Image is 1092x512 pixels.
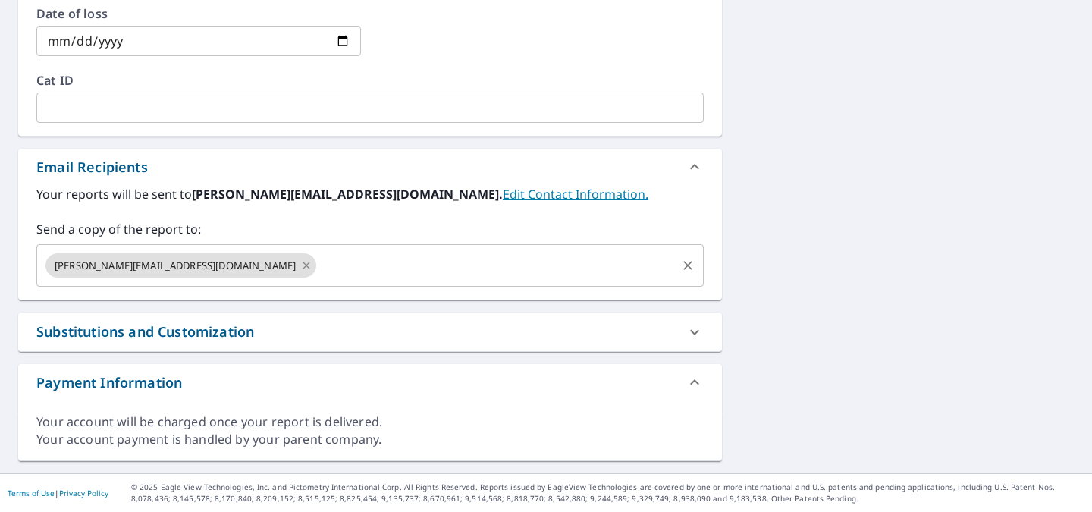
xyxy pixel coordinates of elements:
label: Send a copy of the report to: [36,220,704,238]
label: Your reports will be sent to [36,185,704,203]
div: Your account payment is handled by your parent company. [36,431,704,448]
label: Date of loss [36,8,361,20]
label: Cat ID [36,74,704,86]
div: Your account will be charged once your report is delivered. [36,413,704,431]
b: [PERSON_NAME][EMAIL_ADDRESS][DOMAIN_NAME]. [192,186,503,203]
div: Email Recipients [36,157,148,177]
a: Privacy Policy [59,488,108,498]
div: Substitutions and Customization [18,313,722,351]
span: [PERSON_NAME][EMAIL_ADDRESS][DOMAIN_NAME] [45,259,305,273]
div: Payment Information [36,372,182,393]
div: Email Recipients [18,149,722,185]
div: [PERSON_NAME][EMAIL_ADDRESS][DOMAIN_NAME] [45,253,316,278]
button: Clear [677,255,698,276]
div: Substitutions and Customization [36,322,254,342]
div: Payment Information [18,364,722,400]
a: Terms of Use [8,488,55,498]
a: EditContactInfo [503,186,648,203]
p: © 2025 Eagle View Technologies, Inc. and Pictometry International Corp. All Rights Reserved. Repo... [131,482,1084,504]
p: | [8,488,108,498]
